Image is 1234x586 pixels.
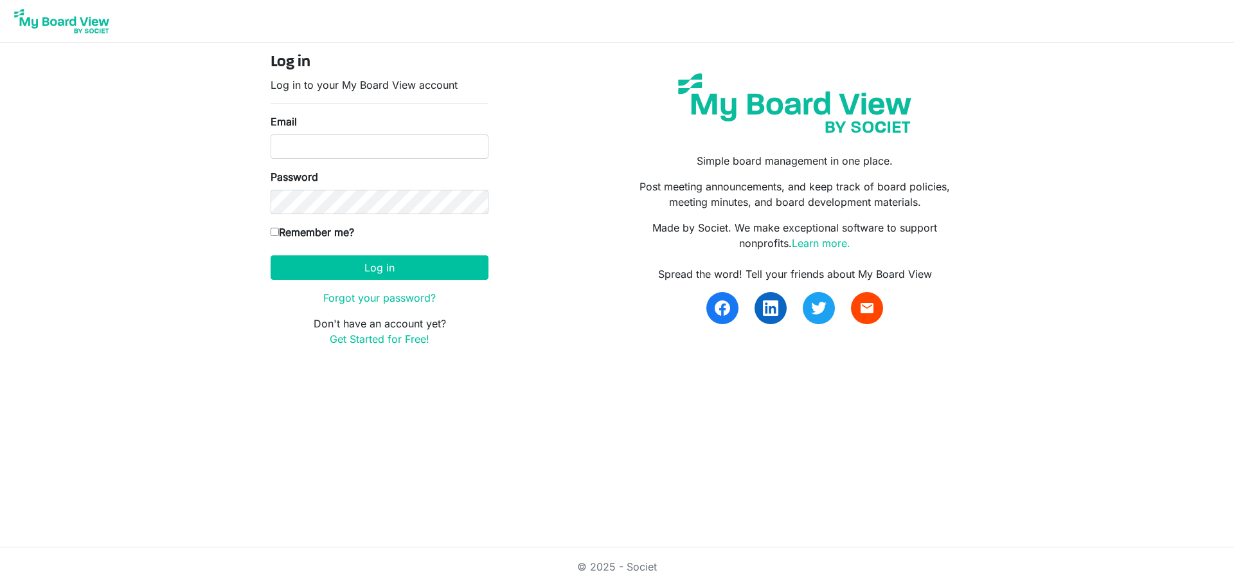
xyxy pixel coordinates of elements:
input: Remember me? [271,228,279,236]
img: facebook.svg [715,300,730,316]
img: twitter.svg [811,300,827,316]
label: Password [271,169,318,185]
span: email [859,300,875,316]
img: my-board-view-societ.svg [668,64,921,143]
img: My Board View Logo [10,5,113,37]
h4: Log in [271,53,488,72]
label: Email [271,114,297,129]
p: Made by Societ. We make exceptional software to support nonprofits. [627,220,963,251]
a: email [851,292,883,324]
a: Forgot your password? [323,291,436,304]
button: Log in [271,255,488,280]
img: linkedin.svg [763,300,778,316]
p: Don't have an account yet? [271,316,488,347]
div: Spread the word! Tell your friends about My Board View [627,266,963,282]
a: © 2025 - Societ [577,560,657,573]
p: Log in to your My Board View account [271,77,488,93]
a: Get Started for Free! [330,333,429,345]
label: Remember me? [271,224,354,240]
p: Post meeting announcements, and keep track of board policies, meeting minutes, and board developm... [627,179,963,210]
a: Learn more. [792,237,850,250]
p: Simple board management in one place. [627,153,963,169]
